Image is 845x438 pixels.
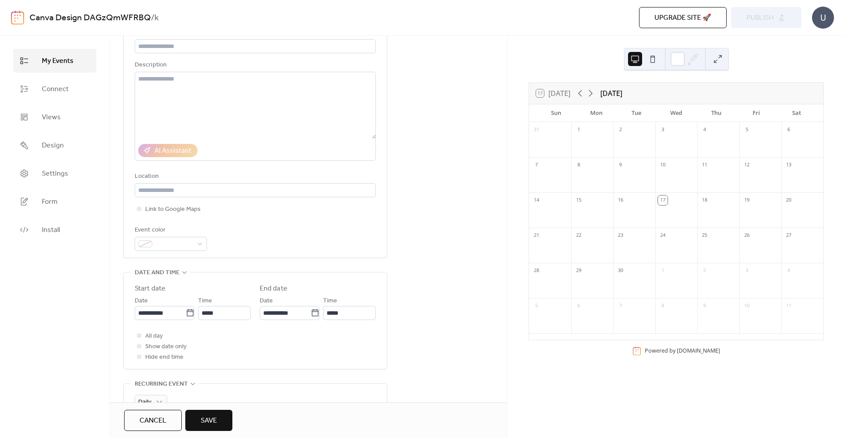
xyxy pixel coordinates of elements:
div: Start date [135,283,165,294]
div: 23 [616,231,625,240]
div: 9 [700,301,709,311]
div: End date [260,283,287,294]
span: Install [42,225,60,236]
div: 19 [742,195,752,205]
div: 4 [784,266,794,276]
div: Description [135,60,374,70]
button: Save [185,410,232,431]
div: 1 [574,125,584,135]
div: 16 [616,195,625,205]
div: 15 [574,195,584,205]
div: 14 [532,195,541,205]
div: 28 [532,266,541,276]
div: Fri [736,104,776,122]
span: Upgrade site 🚀 [654,13,711,23]
div: 8 [658,301,668,311]
span: Save [201,416,217,426]
span: Show date only [145,342,187,352]
div: Sat [776,104,816,122]
a: Connect [13,77,96,101]
b: / [151,10,154,26]
span: All day [145,331,163,342]
div: 21 [532,231,541,240]
span: Link to Google Maps [145,204,201,215]
div: 22 [574,231,584,240]
div: Tue [616,104,656,122]
div: 27 [784,231,794,240]
div: 6 [784,125,794,135]
div: 17 [658,195,668,205]
div: 3 [658,125,668,135]
b: k [154,10,159,26]
div: 26 [742,231,752,240]
span: Cancel [140,416,166,426]
a: Views [13,105,96,129]
div: 12 [742,160,752,170]
a: Install [13,218,96,242]
span: Time [198,296,212,306]
div: Event color [135,225,205,236]
span: Date and time [135,268,180,278]
a: Form [13,190,96,213]
div: 3 [742,266,752,276]
div: 5 [742,125,752,135]
span: Date [135,296,148,306]
div: Thu [696,104,736,122]
div: 30 [616,266,625,276]
div: U [812,7,834,29]
div: Title [135,27,374,38]
div: 9 [616,160,625,170]
div: 25 [700,231,709,240]
div: Powered by [645,347,720,354]
span: Daily [138,396,151,408]
div: 7 [616,301,625,311]
div: Sun [536,104,576,122]
div: 13 [784,160,794,170]
span: Views [42,112,61,123]
div: Wed [656,104,696,122]
div: 7 [532,160,541,170]
span: Connect [42,84,69,95]
button: Upgrade site 🚀 [639,7,727,28]
a: Design [13,133,96,157]
div: 2 [700,266,709,276]
div: 4 [700,125,709,135]
span: Time [323,296,337,306]
a: My Events [13,49,96,73]
div: 24 [658,231,668,240]
button: Cancel [124,410,182,431]
div: 11 [700,160,709,170]
a: [DOMAIN_NAME] [677,347,720,354]
div: 18 [700,195,709,205]
div: [DATE] [600,88,622,99]
span: Design [42,140,64,151]
a: Settings [13,162,96,185]
span: Hide end time [145,352,184,363]
div: 6 [574,301,584,311]
span: Form [42,197,58,207]
img: logo [11,11,24,25]
span: Date [260,296,273,306]
a: Canva Design DAGzQmWFRBQ [29,10,151,26]
div: Mon [576,104,616,122]
span: My Events [42,56,73,66]
div: 20 [784,195,794,205]
div: 10 [658,160,668,170]
div: 8 [574,160,584,170]
div: Location [135,171,374,182]
span: Settings [42,169,68,179]
div: 11 [784,301,794,311]
div: 10 [742,301,752,311]
div: 29 [574,266,584,276]
div: 31 [532,125,541,135]
span: Recurring event [135,379,188,390]
div: 2 [616,125,625,135]
div: 5 [532,301,541,311]
div: 1 [658,266,668,276]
